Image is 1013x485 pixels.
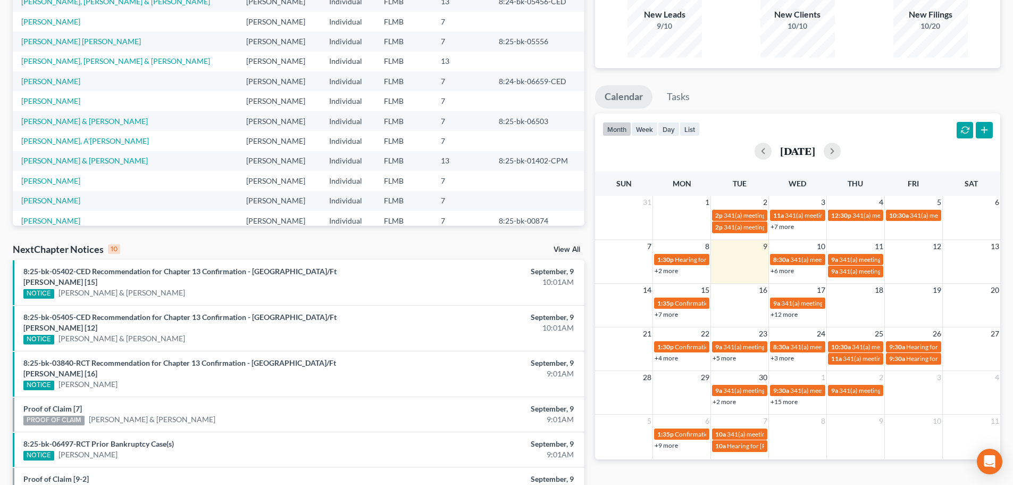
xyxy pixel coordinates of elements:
span: 10a [715,430,726,438]
div: September, 9 [397,474,574,484]
div: September, 9 [397,266,574,277]
div: PROOF OF CLAIM [23,416,85,425]
span: 2 [762,196,768,209]
div: Open Intercom Messenger [977,449,1002,474]
td: [PERSON_NAME] [238,211,321,231]
td: 8:24-bk-06659-CED [490,71,584,91]
div: NOTICE [23,335,54,344]
span: 11a [831,355,842,363]
a: +7 more [771,223,794,231]
span: 2p [715,223,723,231]
span: Sun [616,179,632,188]
span: 8:30a [773,343,789,351]
span: 10a [715,442,726,450]
span: 7 [762,415,768,428]
span: 14 [642,284,652,297]
a: +9 more [655,441,678,449]
td: 7 [432,131,490,151]
span: 1 [704,196,710,209]
span: 21 [642,327,652,340]
span: 7 [646,240,652,253]
span: 341(a) meeting for [PERSON_NAME] [839,256,942,264]
a: [PERSON_NAME] [21,196,80,205]
span: 341(a) meeting for [PERSON_NAME] [843,355,945,363]
span: 5 [936,196,942,209]
td: 8:25-bk-06503 [490,111,584,131]
a: +3 more [771,354,794,362]
span: 3 [820,196,826,209]
a: [PERSON_NAME] [58,449,118,460]
a: [PERSON_NAME] & [PERSON_NAME] [21,117,148,126]
td: FLMB [375,31,432,51]
span: 2 [878,371,884,384]
span: 1:30p [657,256,674,264]
div: September, 9 [397,439,574,449]
span: 9 [762,240,768,253]
span: 18 [874,284,884,297]
a: [PERSON_NAME] [21,216,80,225]
span: Confirmation hearing for [PERSON_NAME] & [PERSON_NAME] [675,343,852,351]
span: 6 [704,415,710,428]
td: 7 [432,12,490,31]
td: [PERSON_NAME] [238,91,321,111]
span: 341(a) meeting for [PERSON_NAME] [790,343,893,351]
td: FLMB [375,211,432,231]
td: Individual [321,131,375,151]
span: Confirmation Hearing for [PERSON_NAME] [675,430,797,438]
span: 10 [816,240,826,253]
span: 341(a) meeting for [PERSON_NAME] & [PERSON_NAME] [785,211,944,219]
a: [PERSON_NAME] & [PERSON_NAME] [21,156,148,165]
a: Tasks [657,85,699,109]
span: 22 [700,327,710,340]
span: 341(a) meeting for [PERSON_NAME] & [PERSON_NAME] [781,299,940,307]
span: 9:30a [773,387,789,394]
span: 1 [820,371,826,384]
a: [PERSON_NAME] [21,17,80,26]
button: day [658,122,680,136]
td: 7 [432,171,490,191]
span: Sat [965,179,978,188]
div: NextChapter Notices [13,243,120,256]
td: 8:25-bk-05556 [490,31,584,51]
span: 341(a) meeting for [PERSON_NAME] [723,387,826,394]
div: 9:01AM [397,449,574,460]
span: 341(a) meeting for [PERSON_NAME] & [PERSON_NAME] [724,223,883,231]
a: +12 more [771,310,798,318]
span: 10:30a [889,211,909,219]
a: [PERSON_NAME] [21,96,80,105]
button: week [631,122,658,136]
td: FLMB [375,191,432,211]
a: [PERSON_NAME] & [PERSON_NAME] [58,333,185,344]
span: 9a [715,387,722,394]
div: 10:01AM [397,323,574,333]
span: 9a [831,267,838,275]
span: 341(a) meeting for [PERSON_NAME] [910,211,1012,219]
td: Individual [321,111,375,131]
span: 12:30p [831,211,851,219]
span: 15 [700,284,710,297]
span: 341(a) meeting for [PERSON_NAME] [790,387,893,394]
td: [PERSON_NAME] [238,151,321,171]
td: 7 [432,211,490,231]
a: [PERSON_NAME] & [PERSON_NAME] [89,414,215,425]
h2: [DATE] [780,145,815,157]
td: 7 [432,111,490,131]
td: [PERSON_NAME] [238,31,321,51]
a: [PERSON_NAME] [21,77,80,86]
td: 13 [432,52,490,71]
div: NOTICE [23,381,54,390]
td: 7 [432,71,490,91]
div: September, 9 [397,358,574,368]
td: FLMB [375,111,432,131]
span: 12 [932,240,942,253]
a: +4 more [655,354,678,362]
span: 341(a) meeting for [PERSON_NAME] [723,343,826,351]
span: Thu [848,179,863,188]
span: 9a [773,299,780,307]
span: 341(a) meeting for [PERSON_NAME] [852,343,955,351]
td: Individual [321,151,375,171]
span: 26 [932,327,942,340]
a: 8:25-bk-06497-RCT Prior Bankruptcy Case(s) [23,439,174,448]
td: [PERSON_NAME] [238,191,321,211]
span: 9a [831,256,838,264]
